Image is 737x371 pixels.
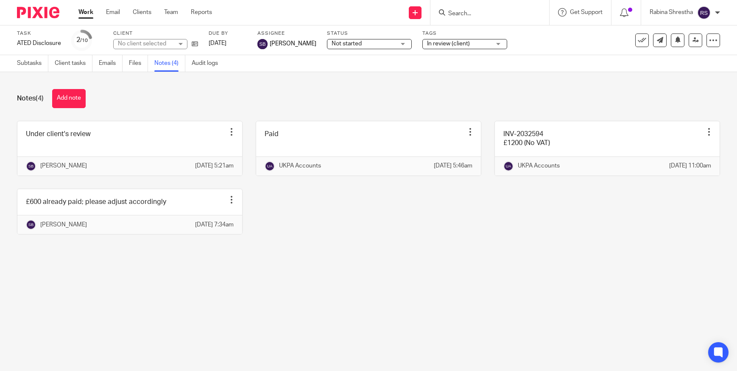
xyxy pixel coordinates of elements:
[209,40,226,46] span: [DATE]
[113,30,198,37] label: Client
[257,30,316,37] label: Assignee
[697,6,711,20] img: svg%3E
[270,39,316,48] span: [PERSON_NAME]
[36,95,44,102] span: (4)
[17,55,48,72] a: Subtasks
[503,161,514,171] img: svg%3E
[265,161,275,171] img: svg%3E
[133,8,151,17] a: Clients
[78,8,93,17] a: Work
[570,9,603,15] span: Get Support
[129,55,148,72] a: Files
[154,55,185,72] a: Notes (4)
[257,39,268,49] img: svg%3E
[99,55,123,72] a: Emails
[195,220,234,229] p: [DATE] 7:34am
[191,8,212,17] a: Reports
[209,30,247,37] label: Due by
[17,30,61,37] label: Task
[55,55,92,72] a: Client tasks
[17,94,44,103] h1: Notes
[434,162,472,170] p: [DATE] 5:46am
[650,8,693,17] p: Rabina Shrestha
[422,30,507,37] label: Tags
[447,10,524,18] input: Search
[164,8,178,17] a: Team
[52,89,86,108] button: Add note
[106,8,120,17] a: Email
[192,55,224,72] a: Audit logs
[518,162,560,170] p: UKPA Accounts
[118,39,173,48] div: No client selected
[26,220,36,230] img: svg%3E
[279,162,321,170] p: UKPA Accounts
[332,41,362,47] span: Not started
[80,38,88,43] small: /10
[327,30,412,37] label: Status
[427,41,470,47] span: In review (client)
[26,161,36,171] img: svg%3E
[76,35,88,45] div: 2
[40,162,87,170] p: [PERSON_NAME]
[17,7,59,18] img: Pixie
[40,220,87,229] p: [PERSON_NAME]
[17,39,61,47] div: ATED Disclosure
[669,162,711,170] p: [DATE] 11:00am
[195,162,234,170] p: [DATE] 5:21am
